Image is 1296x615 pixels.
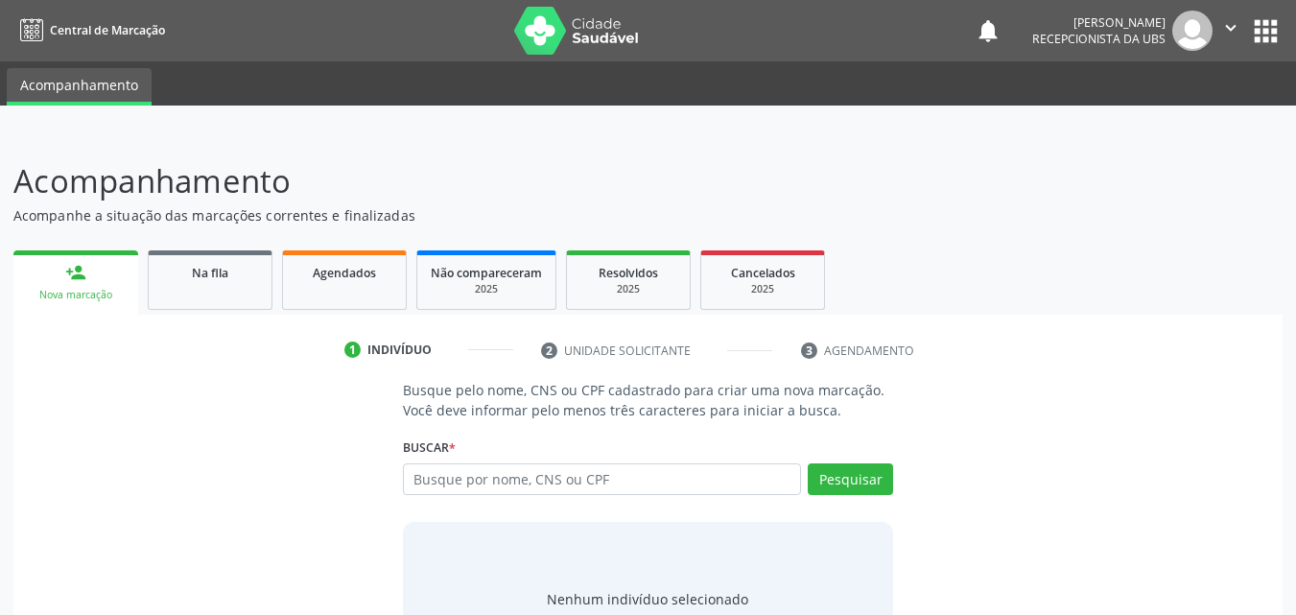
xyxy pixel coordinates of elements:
button: apps [1249,14,1283,48]
label: Buscar [403,434,456,463]
div: [PERSON_NAME] [1032,14,1166,31]
span: Não compareceram [431,265,542,281]
p: Acompanhamento [13,157,902,205]
a: Central de Marcação [13,14,165,46]
img: img [1172,11,1213,51]
div: Nova marcação [27,288,125,302]
input: Busque por nome, CNS ou CPF [403,463,802,496]
button:  [1213,11,1249,51]
span: Na fila [192,265,228,281]
div: 1 [344,342,362,359]
div: 2025 [431,282,542,296]
a: Acompanhamento [7,68,152,106]
span: Central de Marcação [50,22,165,38]
p: Busque pelo nome, CNS ou CPF cadastrado para criar uma nova marcação. Você deve informar pelo men... [403,380,894,420]
button: notifications [975,17,1001,44]
div: person_add [65,262,86,283]
span: Recepcionista da UBS [1032,31,1166,47]
span: Resolvidos [599,265,658,281]
div: 2025 [580,282,676,296]
button: Pesquisar [808,463,893,496]
span: Agendados [313,265,376,281]
i:  [1220,17,1241,38]
div: Nenhum indivíduo selecionado [547,589,748,609]
p: Acompanhe a situação das marcações correntes e finalizadas [13,205,902,225]
div: 2025 [715,282,811,296]
div: Indivíduo [367,342,432,359]
span: Cancelados [731,265,795,281]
